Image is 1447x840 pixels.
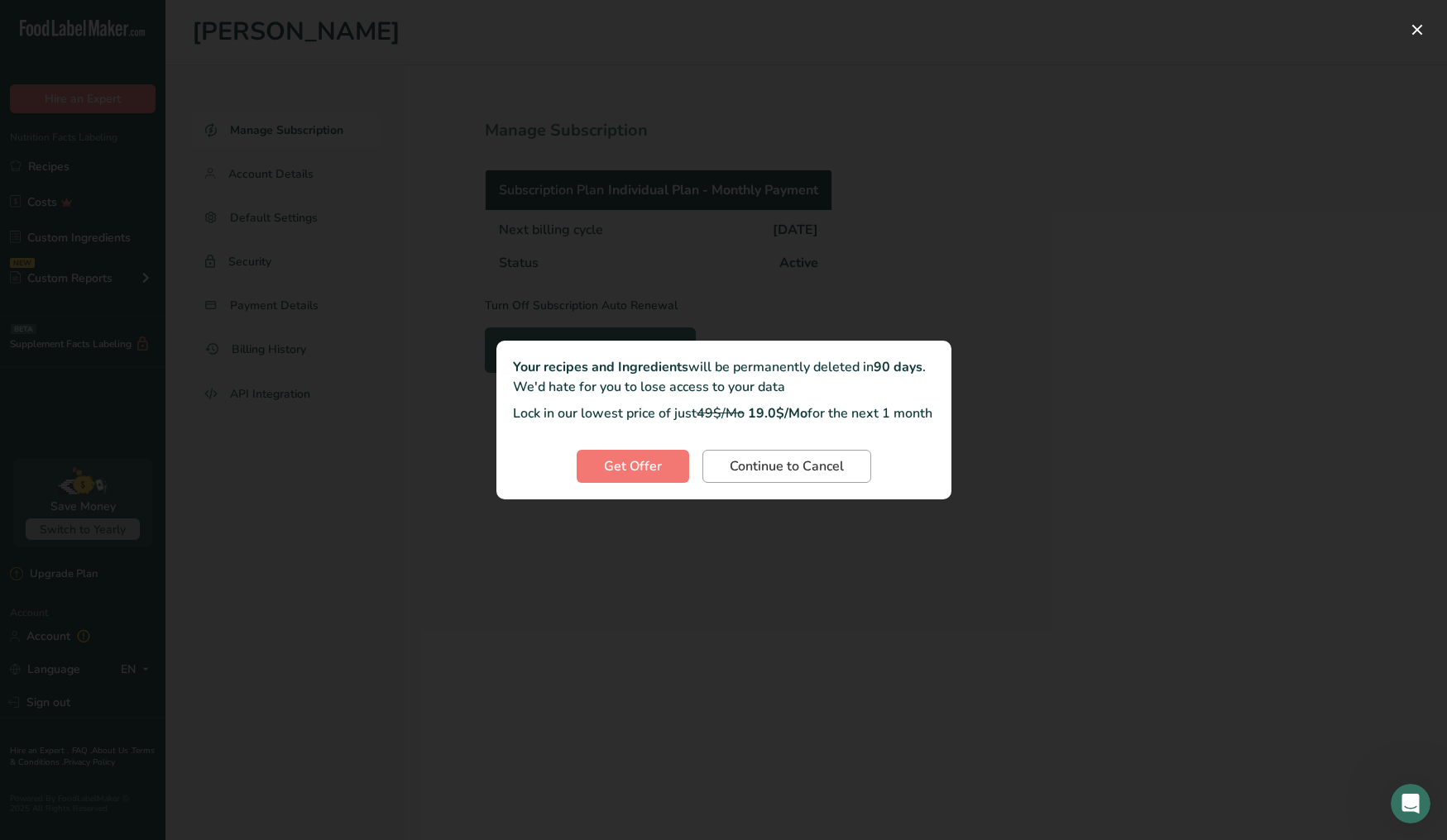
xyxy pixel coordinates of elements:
[1391,784,1430,823] iframe: Intercom live chat
[730,456,844,476] span: Continue to Cancel
[874,358,922,376] b: 90 days
[513,358,688,376] b: Your recipes and Ingredients
[513,357,935,397] div: will be permanently deleted in . We'd hate for you to lose access to your data
[748,404,807,422] b: 19.0$/Mo
[577,450,689,483] button: Get Offer
[697,404,745,422] span: 49$/Mo
[604,456,662,476] span: Get Offer
[702,450,871,483] button: Continue to Cancel
[513,403,935,423] p: Lock in our lowest price of just for the next 1 month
